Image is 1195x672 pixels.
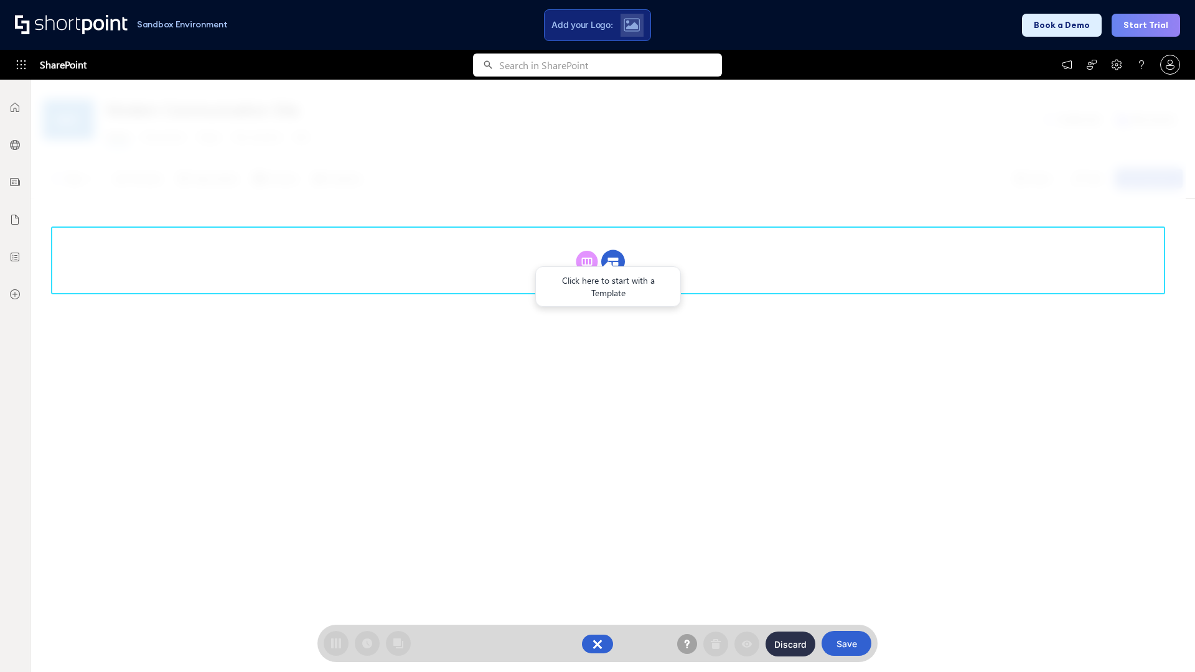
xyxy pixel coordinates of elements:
button: Discard [766,632,815,656]
input: Search in SharePoint [499,54,722,77]
button: Book a Demo [1022,14,1102,37]
h1: Sandbox Environment [137,21,228,28]
button: Start Trial [1112,14,1180,37]
iframe: Chat Widget [1133,612,1195,672]
button: Save [822,631,871,656]
img: Upload logo [624,18,640,32]
span: Add your Logo: [551,19,612,30]
span: SharePoint [40,50,87,80]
